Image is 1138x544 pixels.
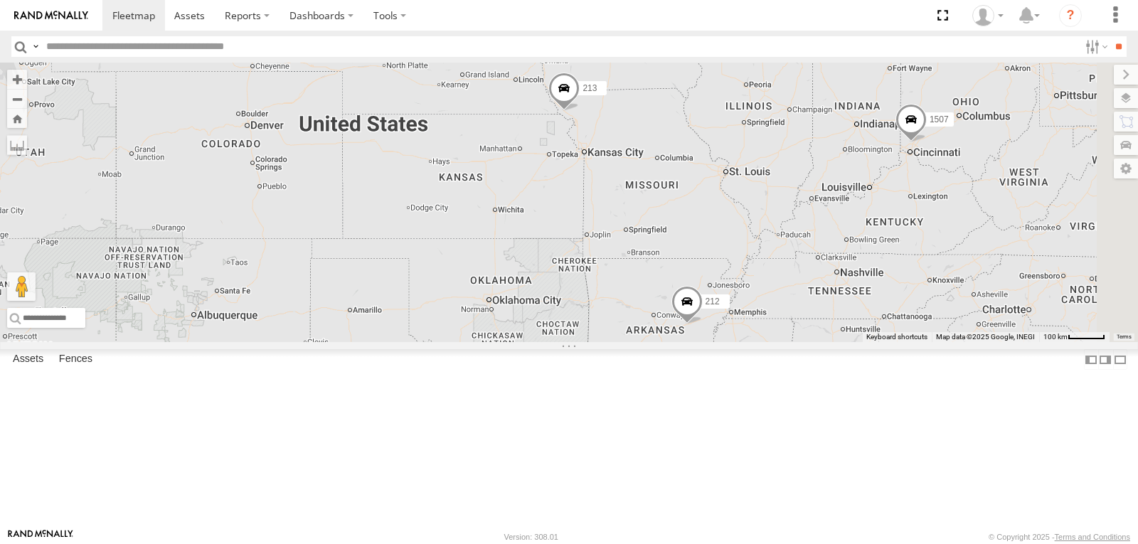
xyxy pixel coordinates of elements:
div: EDWARD EDMONDSON [967,5,1009,26]
label: Measure [7,135,27,155]
button: Keyboard shortcuts [866,332,927,342]
span: 100 km [1043,333,1068,341]
button: Zoom out [7,89,27,109]
label: Assets [6,350,50,370]
button: Map Scale: 100 km per 49 pixels [1039,332,1110,342]
button: Zoom Home [7,109,27,128]
a: Visit our Website [8,530,73,544]
label: Dock Summary Table to the Left [1084,349,1098,370]
a: Terms and Conditions [1055,533,1130,541]
label: Search Query [30,36,41,57]
button: Zoom in [7,70,27,89]
span: Map data ©2025 Google, INEGI [936,333,1035,341]
div: Version: 308.01 [504,533,558,541]
span: 1507 [930,114,949,124]
label: Map Settings [1114,159,1138,178]
label: Dock Summary Table to the Right [1098,349,1112,370]
label: Fences [52,350,100,370]
img: rand-logo.svg [14,11,88,21]
i: ? [1059,4,1082,27]
span: 212 [706,297,720,306]
span: 213 [583,83,597,93]
label: Search Filter Options [1080,36,1110,57]
a: Terms (opens in new tab) [1117,334,1132,340]
div: © Copyright 2025 - [989,533,1130,541]
button: Drag Pegman onto the map to open Street View [7,272,36,301]
label: Hide Summary Table [1113,349,1127,370]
